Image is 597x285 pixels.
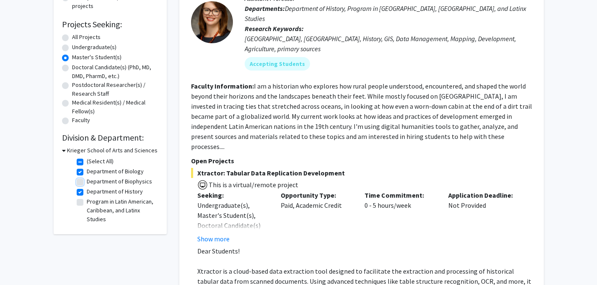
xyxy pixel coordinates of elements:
[448,190,519,200] p: Application Deadline:
[274,190,358,244] div: Paid, Academic Credit
[72,63,158,81] label: Doctoral Candidate(s) (PhD, MD, DMD, PharmD, etc.)
[67,146,158,155] h3: Krieger School of Arts and Sciences
[72,81,158,98] label: Postdoctoral Researcher(s) / Research Staff
[72,53,121,62] label: Master's Student(s)
[208,180,298,189] span: This is a virtual/remote project
[87,157,114,166] label: (Select All)
[87,187,143,196] label: Department of History
[6,247,36,279] iframe: Chat
[191,82,532,151] fg-read-more: I am a historian who explores how rural people understood, encountered, and shaped the world beyo...
[72,98,158,116] label: Medical Resident(s) / Medical Fellow(s)
[197,200,269,251] div: Undergraduate(s), Master's Student(s), Doctoral Candidate(s) (PhD, MD, DMD, PharmD, etc.)
[72,43,116,52] label: Undergraduate(s)
[62,133,158,143] h2: Division & Department:
[197,247,240,255] span: Dear Students!
[62,19,158,29] h2: Projects Seeking:
[442,190,526,244] div: Not Provided
[87,197,156,224] label: Program in Latin American, Caribbean, and Latinx Studies
[191,168,532,178] span: Xtractor: Tabular Data Replication Development
[72,116,90,125] label: Faculty
[197,190,269,200] p: Seeking:
[197,234,230,244] button: Show more
[281,190,352,200] p: Opportunity Type:
[245,24,304,33] b: Research Keywords:
[245,34,532,54] div: [GEOGRAPHIC_DATA], [GEOGRAPHIC_DATA], History, GIS, Data Management, Mapping, Development, Agricu...
[191,82,254,90] b: Faculty Information:
[245,4,285,13] b: Departments:
[191,156,532,166] p: Open Projects
[87,177,152,186] label: Department of Biophysics
[364,190,436,200] p: Time Commitment:
[87,167,144,176] label: Department of Biology
[358,190,442,244] div: 0 - 5 hours/week
[72,33,101,42] label: All Projects
[245,57,310,71] mat-chip: Accepting Students
[245,4,526,23] span: Department of History, Program in [GEOGRAPHIC_DATA], [GEOGRAPHIC_DATA], and Latinx Studies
